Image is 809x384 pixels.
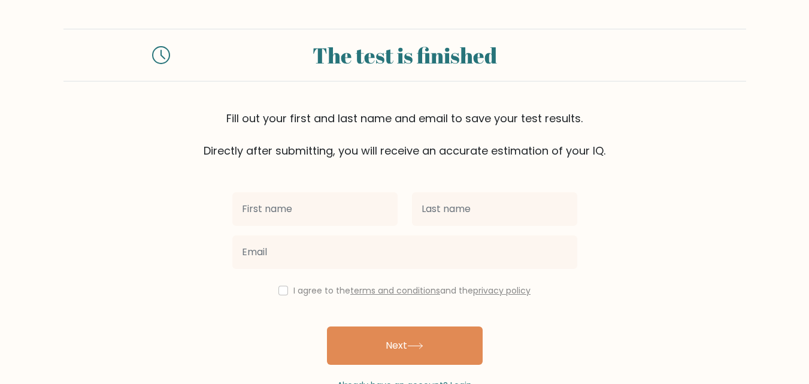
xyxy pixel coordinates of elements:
button: Next [327,326,483,365]
input: Last name [412,192,577,226]
label: I agree to the and the [293,285,531,297]
div: The test is finished [184,39,625,71]
a: terms and conditions [350,285,440,297]
a: privacy policy [473,285,531,297]
input: First name [232,192,398,226]
input: Email [232,235,577,269]
div: Fill out your first and last name and email to save your test results. Directly after submitting,... [63,110,746,159]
